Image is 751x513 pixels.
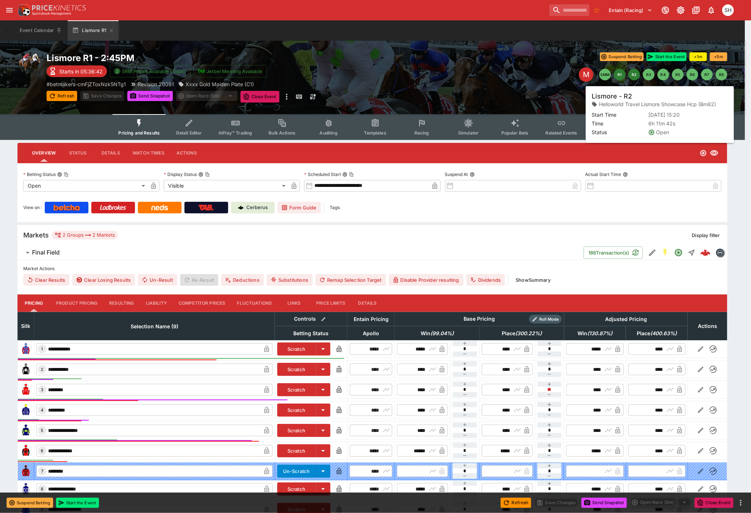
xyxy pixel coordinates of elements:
button: Overview [26,144,61,162]
span: Place [629,329,685,338]
button: Close Event [695,498,734,508]
button: R1 [614,69,625,80]
em: ( 300.22 %) [515,329,542,338]
img: PriceKinetics Logo [16,3,31,17]
img: runner 3 [20,384,32,396]
img: Ladbrokes [100,205,126,211]
button: +1m [690,52,707,61]
button: Competitor Prices [173,294,231,312]
img: runner 4 [20,404,32,416]
button: Fluctuations [231,294,278,312]
img: betmakers [716,249,724,257]
button: Connected to PK [659,4,672,17]
button: Un-Scratch [277,465,316,478]
span: 3 [40,387,45,392]
span: 6 [40,448,45,453]
p: Display Status [164,171,197,177]
img: TabNZ [199,205,214,211]
div: split button [176,91,238,101]
span: 4 [40,408,45,413]
img: horse_racing.png [17,52,41,76]
button: Scratch [277,444,316,457]
div: 1ccb8226-2dad-4d24-8736-bb9bd5c1db4b [700,248,711,258]
button: Links [278,294,310,312]
nav: pagination navigation [599,69,727,80]
div: Visible [164,180,288,192]
button: Product Pricing [50,294,103,312]
label: View on : [23,202,42,213]
a: Form Guide [278,202,321,213]
p: Scheduled Start [304,171,341,177]
div: Start From [621,91,727,103]
em: ( 99.04 %) [430,329,454,338]
span: 1 [40,346,45,352]
th: Silk [18,312,34,340]
p: Betting Status [23,171,56,177]
div: 2 Groups 2 Markets [55,231,115,240]
img: runner 6 [20,445,32,457]
div: Base Pricing [461,314,498,324]
span: Pricing and Results [118,130,160,136]
div: split button [630,497,692,508]
button: Resulting [103,294,140,312]
button: Details [351,294,384,312]
button: R2 [628,69,640,80]
img: runner 2 [20,364,32,375]
p: Copy To Clipboard [47,80,126,88]
button: Status [61,144,94,162]
button: Scratch [277,363,316,376]
button: Clear Losing Results [72,274,135,286]
button: R3 [643,69,655,80]
svg: Open [700,149,707,157]
button: Display filter [688,229,724,241]
button: No Bookmarks [591,4,603,16]
button: R4 [657,69,669,80]
p: Revision 20091 [138,80,174,88]
button: Send Snapshot [581,498,627,508]
em: ( 130.87 %) [587,329,612,338]
span: Detail Editor [176,130,202,136]
button: Suspend Betting [7,498,53,508]
span: Templates [364,130,386,136]
button: Scratch [277,383,316,396]
button: Disable Provider resulting [389,274,464,286]
span: Selection Name (9) [123,322,186,331]
button: Start the Event [56,498,99,508]
p: Override [667,93,686,101]
img: Betcha [53,205,80,211]
h6: Final Field [32,249,60,256]
button: Copy To Clipboard [64,172,69,177]
button: Start the Event [647,52,687,61]
label: Tags: [330,202,341,213]
button: Clear Results [23,274,69,286]
button: Event Calendar [15,20,66,41]
button: R7 [701,69,713,80]
button: Refresh [501,498,531,508]
button: more [736,498,745,507]
img: logo-cerberus--red.svg [700,248,711,258]
button: 186Transaction(s) [584,247,643,259]
button: R6 [687,69,698,80]
button: Dividends [466,274,505,286]
div: betmakers [716,248,724,257]
svg: Visible [710,149,719,157]
label: Market Actions [23,263,722,274]
button: Un-Result [138,274,177,286]
span: Bulk Actions [269,130,295,136]
button: Pricing [17,294,50,312]
button: Notifications [705,4,718,17]
button: Refresh [47,91,77,101]
th: Controls [275,312,347,326]
span: 7 [40,469,45,474]
span: System Controls [591,130,626,136]
div: Xxxx Gold Maiden Plate (C1) [178,80,254,88]
h5: Markets [23,231,49,239]
button: SRM Prices Available (Top4) [110,65,191,77]
button: Scratch [277,404,316,417]
input: search [549,4,589,16]
button: Open [672,246,685,259]
img: runner 8 [20,483,32,495]
img: jetbet-logo.svg [198,68,205,75]
span: Win [569,329,620,338]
